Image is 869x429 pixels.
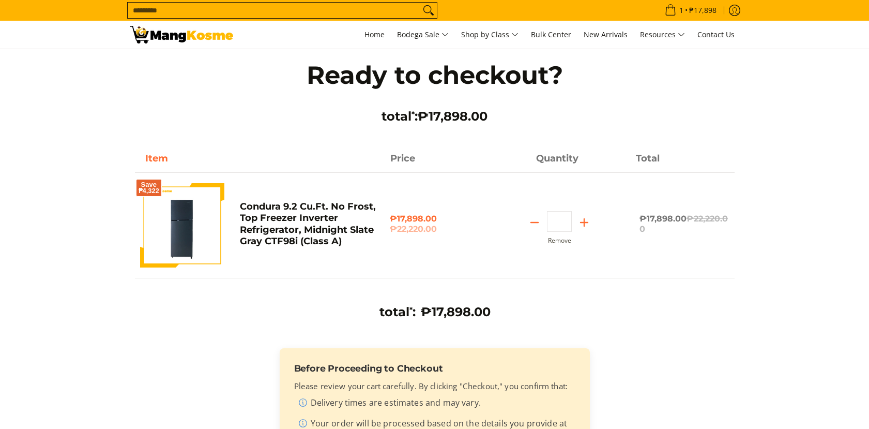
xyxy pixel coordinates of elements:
h3: total : [379,304,416,320]
span: ₱17,898.00 [390,214,479,234]
h3: total : [285,109,585,124]
span: ₱17,898.00 [418,109,487,124]
span: Resources [640,28,685,41]
button: Search [420,3,437,18]
button: Remove [548,237,571,244]
li: Delivery times are estimates and may vary. [298,396,575,413]
a: Shop by Class [456,21,524,49]
span: • [662,5,720,16]
img: Default Title Condura 9.2 Cu.Ft. No Frost, Top Freezer Inverter Refrigerator, Midnight Slate Gray... [140,183,224,268]
span: New Arrivals [584,29,628,39]
span: Shop by Class [461,28,519,41]
h3: Before Proceeding to Checkout [294,363,575,374]
img: Your Shopping Cart | Mang Kosme [130,26,233,43]
span: 1 [678,7,685,14]
a: Home [359,21,390,49]
button: Add [572,214,597,231]
button: Subtract [522,214,547,231]
span: Save ₱4,322 [139,182,160,194]
span: ₱17,898.00 [639,214,728,234]
nav: Main Menu [243,21,740,49]
a: Bulk Center [526,21,576,49]
h1: Ready to checkout? [285,60,585,91]
del: ₱22,220.00 [390,224,479,234]
del: ₱22,220.00 [639,214,728,234]
span: ₱17,898 [688,7,718,14]
a: Resources [635,21,690,49]
a: Condura 9.2 Cu.Ft. No Frost, Top Freezer Inverter Refrigerator, Midnight Slate Gray CTF98i (Class A) [240,201,376,247]
span: Contact Us [697,29,735,39]
a: New Arrivals [578,21,633,49]
span: Home [364,29,385,39]
span: Bodega Sale [397,28,449,41]
a: Bodega Sale [392,21,454,49]
span: ₱17,898.00 [421,304,491,319]
span: Bulk Center [531,29,571,39]
a: Contact Us [692,21,740,49]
